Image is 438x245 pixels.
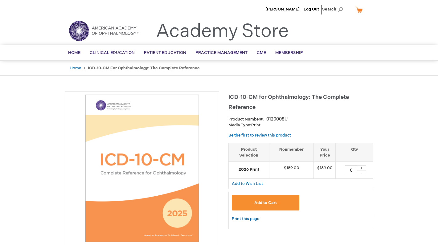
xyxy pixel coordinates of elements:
strong: ICD-10-CM for Ophthalmology: The Complete Reference [88,66,200,71]
a: Home [70,66,81,71]
span: CME [257,50,266,55]
input: Qty [345,165,357,175]
button: Add to Cart [232,195,300,210]
strong: Media Type: [228,123,251,128]
img: ICD-10-CM for Ophthalmology: The Complete Reference [68,95,216,242]
strong: Product Number [228,117,264,122]
a: Log Out [304,7,319,12]
span: Search [322,3,346,15]
span: ICD-10-CM for Ophthalmology: The Complete Reference [228,94,349,111]
th: Nonmember [269,143,314,161]
div: 0120008U [266,116,288,122]
div: - [357,170,366,175]
a: Print this page [232,215,259,223]
th: Qty [336,143,373,161]
strong: 2026 Print [232,167,266,173]
th: Your Price [314,143,336,161]
th: Product Selection [229,143,269,161]
a: Academy Store [156,20,289,43]
a: Add to Wish List [232,181,263,186]
div: + [357,165,366,170]
a: [PERSON_NAME] [265,7,300,12]
span: Membership [275,50,303,55]
p: Print [228,122,373,128]
span: Patient Education [144,50,186,55]
span: Add to Cart [254,200,277,205]
span: Home [68,50,80,55]
td: $189.00 [314,162,336,179]
span: Clinical Education [90,50,135,55]
a: Be the first to review this product [228,133,291,138]
span: Practice Management [195,50,248,55]
td: $189.00 [269,162,314,179]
